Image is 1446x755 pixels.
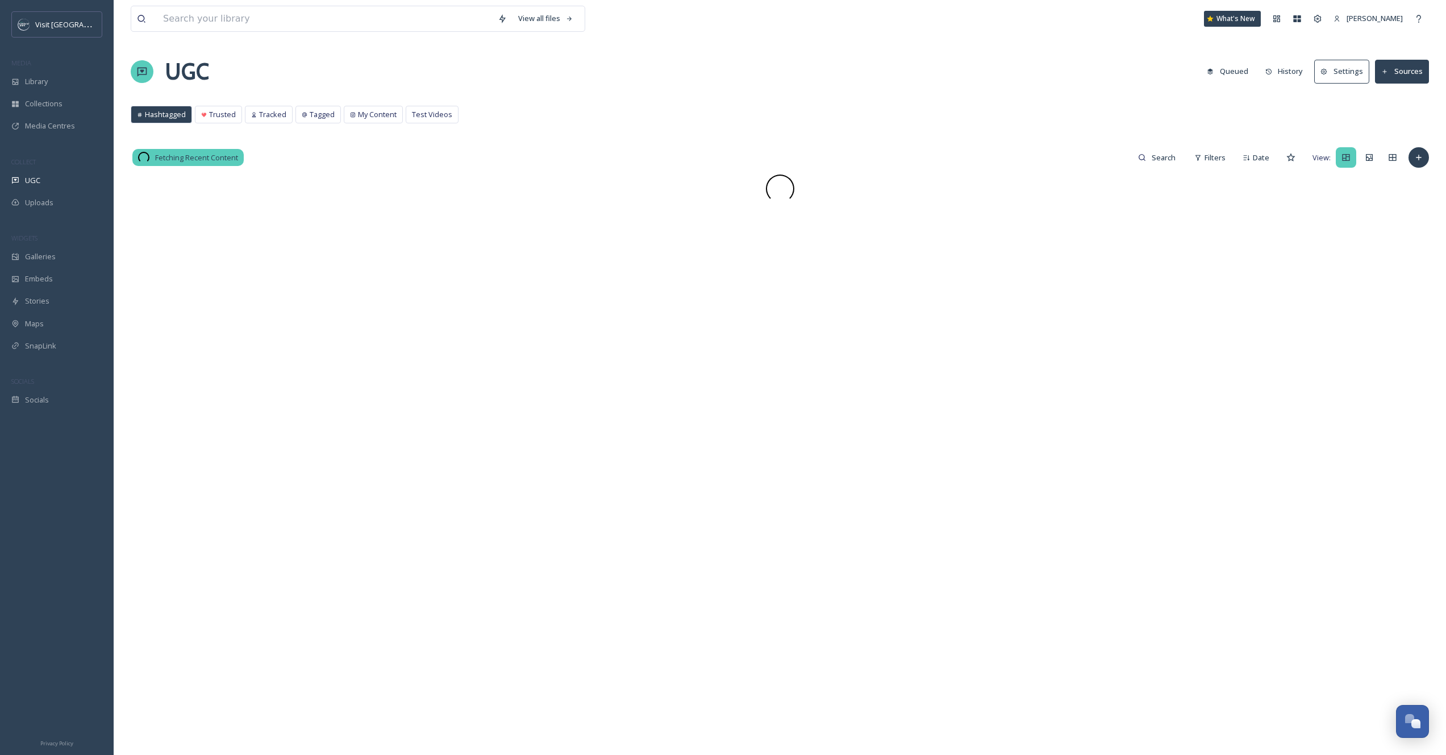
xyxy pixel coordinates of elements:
a: Privacy Policy [40,736,73,749]
span: Filters [1205,152,1226,163]
button: History [1260,60,1309,82]
span: Embeds [25,273,53,284]
span: SOCIALS [11,377,34,385]
span: COLLECT [11,157,36,166]
span: [PERSON_NAME] [1347,13,1403,23]
a: UGC [165,55,209,89]
span: View: [1312,152,1331,163]
button: Sources [1375,60,1429,83]
span: Fetching Recent Content [155,152,238,163]
span: Maps [25,318,44,329]
span: Galleries [25,251,56,262]
span: Stories [25,296,49,306]
button: Open Chat [1396,705,1429,738]
span: Date [1253,152,1269,163]
span: Tagged [310,109,335,120]
a: Queued [1201,60,1260,82]
span: UGC [25,175,40,186]
button: Queued [1201,60,1254,82]
span: MEDIA [11,59,31,67]
a: What's New [1204,11,1261,27]
span: Trusted [209,109,236,120]
img: c3es6xdrejuflcaqpovn.png [18,19,30,30]
input: Search [1146,146,1183,169]
span: SnapLink [25,341,56,351]
a: Settings [1314,60,1375,83]
span: Hashtagged [145,109,186,120]
span: Collections [25,98,62,109]
span: Privacy Policy [40,740,73,747]
span: Media Centres [25,121,75,131]
a: [PERSON_NAME] [1328,7,1409,30]
span: WIDGETS [11,234,37,242]
span: Library [25,76,48,87]
span: Test Videos [412,109,452,120]
span: Socials [25,395,49,405]
span: Uploads [25,197,53,208]
span: Visit [GEOGRAPHIC_DATA] [35,19,123,30]
a: History [1260,60,1315,82]
span: Tracked [259,109,286,120]
input: Search your library [157,6,492,31]
a: View all files [512,7,579,30]
button: Settings [1314,60,1369,83]
span: My Content [358,109,397,120]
